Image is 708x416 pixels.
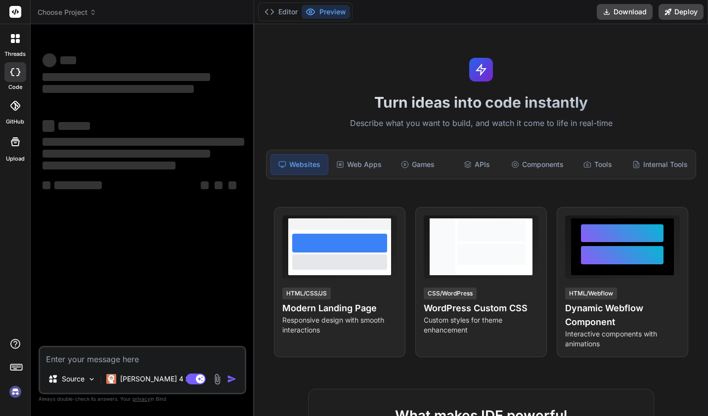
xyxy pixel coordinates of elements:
div: CSS/WordPress [424,288,477,299]
div: Components [507,154,568,175]
span: ‌ [201,181,209,189]
label: GitHub [6,118,24,126]
p: Describe what you want to build, and watch it come to life in real-time [260,117,702,130]
span: ‌ [43,53,56,67]
span: Choose Project [38,7,96,17]
p: Responsive design with smooth interactions [282,315,397,335]
h4: Modern Landing Page [282,301,397,315]
span: ‌ [58,122,90,130]
img: signin [7,383,24,400]
span: ‌ [228,181,236,189]
label: threads [4,50,26,58]
p: Interactive components with animations [565,329,680,349]
span: ‌ [43,162,176,169]
div: Websites [270,154,328,175]
h4: Dynamic Webflow Component [565,301,680,329]
div: HTML/Webflow [565,288,617,299]
button: Preview [302,5,350,19]
span: ‌ [43,181,50,189]
h1: Turn ideas into code instantly [260,93,702,111]
span: ‌ [43,85,194,93]
div: HTML/CSS/JS [282,288,331,299]
span: privacy [133,396,150,402]
div: Games [389,154,446,175]
img: Pick Models [88,375,96,383]
img: Claude 4 Sonnet [106,374,116,384]
span: ‌ [43,73,210,81]
span: ‌ [43,150,210,158]
button: Editor [261,5,302,19]
span: ‌ [215,181,222,189]
div: Web Apps [330,154,387,175]
p: Always double-check its answers. Your in Bind [39,394,246,404]
h4: WordPress Custom CSS [424,301,538,315]
span: ‌ [43,120,54,132]
div: Tools [570,154,626,175]
div: APIs [448,154,505,175]
span: ‌ [54,181,102,189]
p: [PERSON_NAME] 4 S.. [120,374,194,384]
p: Custom styles for theme enhancement [424,315,538,335]
img: icon [227,374,237,384]
button: Deploy [659,4,704,20]
span: ‌ [43,138,244,146]
p: Source [62,374,85,384]
button: Download [597,4,653,20]
span: ‌ [60,56,76,64]
img: attachment [212,374,223,385]
div: Internal Tools [628,154,692,175]
label: Upload [6,155,25,163]
label: code [8,83,22,91]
